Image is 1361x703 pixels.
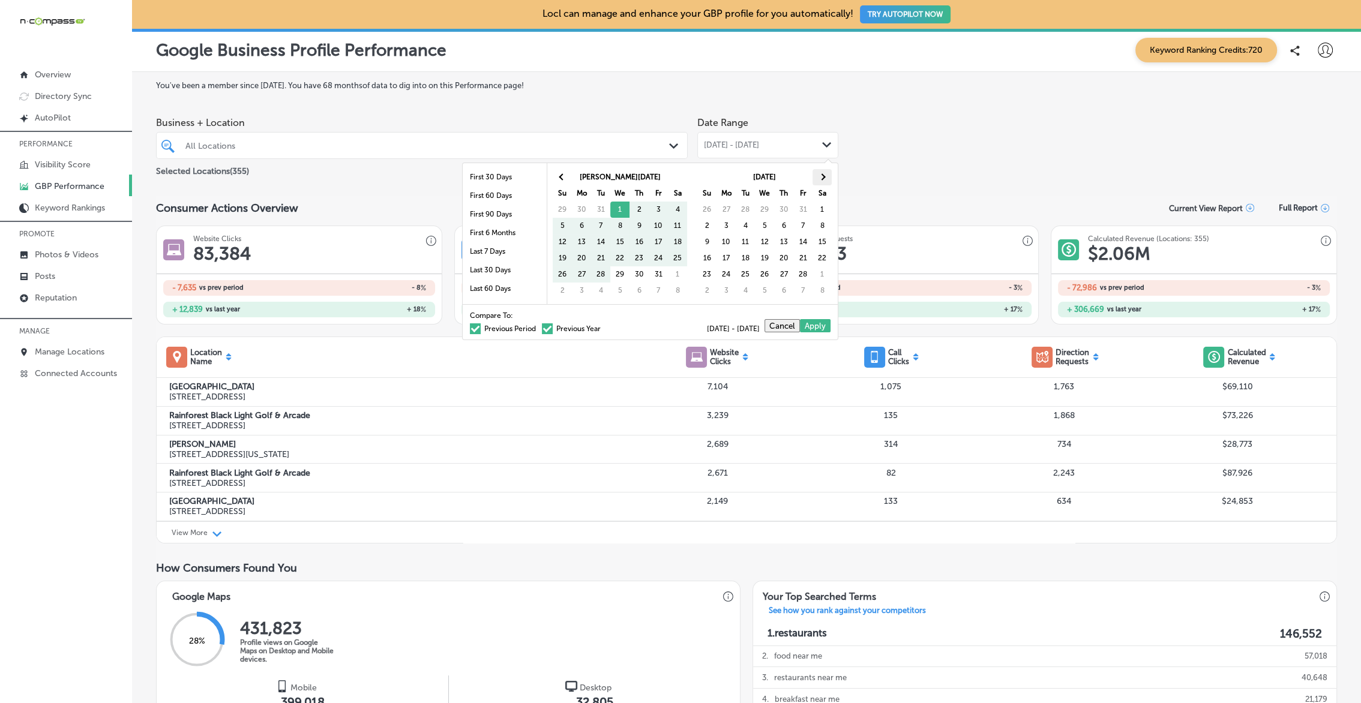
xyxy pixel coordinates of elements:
td: 18 [736,250,755,266]
li: Last 30 Days [463,261,547,280]
label: [PERSON_NAME] [169,439,631,449]
td: 29 [755,202,774,218]
td: 16 [697,250,717,266]
span: Keyword Ranking Credits: 720 [1135,38,1277,62]
p: 82 [804,468,978,478]
p: 2 . [762,645,768,666]
td: 31 [649,266,668,283]
label: Rainforest Black Light Golf & Arcade [169,468,631,478]
p: 7,104 [631,381,805,392]
p: Call Clicks [888,348,909,366]
td: 20 [774,250,793,266]
td: 2 [697,283,717,299]
span: vs prev period [199,284,244,291]
td: 11 [736,234,755,250]
th: Sa [813,185,832,202]
button: Apply [800,319,831,332]
img: 660ab0bf-5cc7-4cb8-ba1c-48b5ae0f18e60NCTV_CLogo_TV_Black_-500x88.png [19,16,85,27]
td: 5 [755,218,774,234]
span: How Consumers Found You [156,561,297,575]
button: Cancel [765,319,800,332]
p: 2,149 [631,496,805,506]
td: 3 [649,202,668,218]
td: 29 [553,202,572,218]
label: You've been a member since [DATE] . You have 68 months of data to dig into on this Performance page! [156,81,1337,90]
td: 1 [813,266,832,283]
label: Rainforest Black Light Golf & Arcade [169,410,631,420]
td: 27 [572,266,591,283]
h2: + 306,669 [1067,305,1104,314]
td: 9 [697,234,717,250]
h2: + 12,839 [172,305,203,314]
td: 17 [717,250,736,266]
p: View More [172,528,208,537]
p: Overview [35,70,71,80]
img: logo [565,680,577,692]
span: vs prev period [1100,284,1144,291]
a: See how you rank against your competitors [759,606,936,618]
td: 9 [629,218,649,234]
td: 28 [793,266,813,283]
p: Calculated Revenue [1227,348,1266,366]
span: Consumer Actions Overview [156,202,298,215]
td: 8 [813,218,832,234]
td: 25 [668,250,687,266]
h1: $ 2.06M [1088,243,1150,265]
th: Su [553,185,572,202]
span: % [1017,305,1023,314]
p: Keyword Rankings [35,203,105,213]
p: [STREET_ADDRESS] [169,420,631,431]
p: food near me [774,645,822,666]
td: 2 [629,202,649,218]
label: Previous Period [470,325,536,332]
label: Date Range [697,117,748,128]
span: Compare To: [470,312,513,319]
td: 1 [610,202,629,218]
li: Last 60 Days [463,280,547,298]
img: logo [276,680,288,692]
h3: Your Top Searched Terms [753,581,886,606]
td: 15 [813,234,832,250]
p: $87,926 [1151,468,1324,478]
td: 2 [697,218,717,234]
td: 30 [774,202,793,218]
p: Direction Requests [1056,348,1089,366]
td: 4 [591,283,610,299]
th: Su [697,185,717,202]
td: 8 [610,218,629,234]
p: [STREET_ADDRESS] [169,478,631,488]
td: 6 [572,218,591,234]
li: Last 7 Days [463,242,547,261]
th: Mo [717,185,736,202]
p: GBP Performance [35,181,104,191]
span: % [421,284,426,292]
td: 24 [649,250,668,266]
td: 23 [629,250,649,266]
label: 146,552 [1280,627,1322,641]
td: 5 [553,218,572,234]
td: 5 [610,283,629,299]
span: Full Report [1279,203,1318,212]
p: Google Business Profile Performance [156,40,446,60]
span: Mobile [290,683,317,693]
th: Fr [649,185,668,202]
h2: + 18 [299,305,426,314]
p: restaurants near me [774,667,847,688]
td: 31 [591,202,610,218]
td: 8 [668,283,687,299]
p: $28,773 [1151,439,1324,449]
p: 2,671 [631,468,805,478]
span: % [1315,284,1321,292]
td: 26 [755,266,774,283]
label: [GEOGRAPHIC_DATA] [169,381,631,392]
p: Photos & Videos [35,250,98,260]
td: 18 [668,234,687,250]
td: 2 [553,283,572,299]
td: 21 [793,250,813,266]
span: Business + Location [156,117,688,128]
div: All Locations [185,140,670,151]
td: 12 [755,234,774,250]
p: [STREET_ADDRESS][US_STATE] [169,449,631,459]
td: 6 [774,218,793,234]
h2: + 17 [1194,305,1321,314]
